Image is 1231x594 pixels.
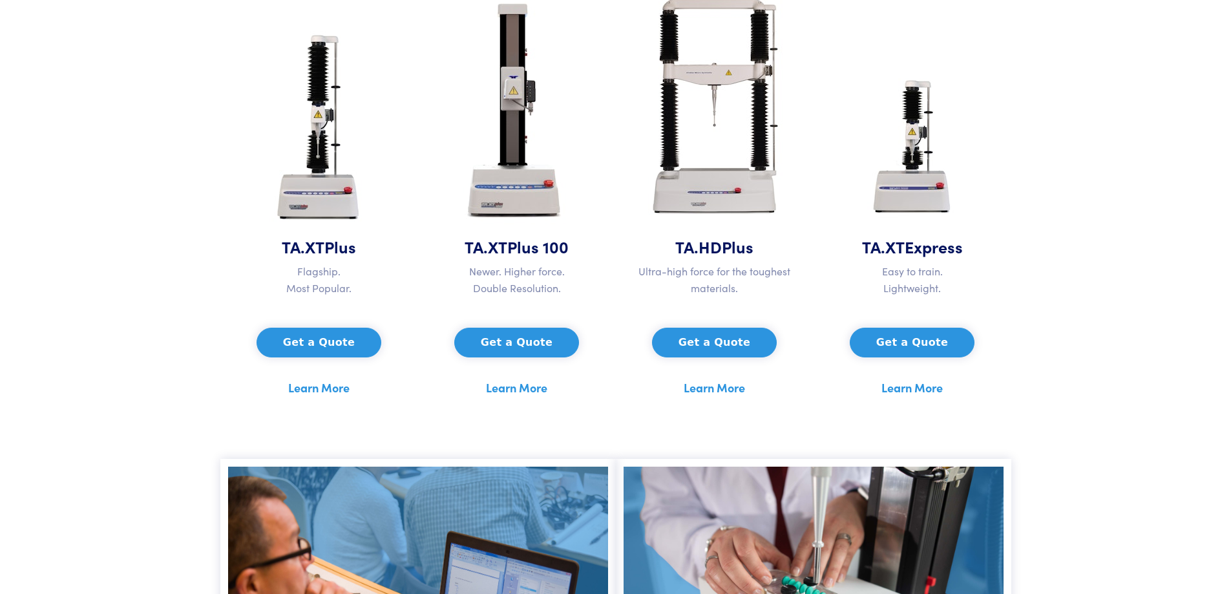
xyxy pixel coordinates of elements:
[821,235,1004,258] h5: TA.XT
[821,263,1004,296] p: Easy to train. Lightweight.
[624,263,806,296] p: Ultra-high force for the toughest materials.
[507,235,569,258] span: Plus 100
[426,235,608,258] h5: TA.XT
[324,235,356,258] span: Plus
[905,235,963,258] span: Express
[881,378,943,398] a: Learn More
[850,328,974,357] button: Get a Quote
[288,378,350,398] a: Learn More
[426,263,608,296] p: Newer. Higher force. Double Resolution.
[486,378,547,398] a: Learn More
[257,328,381,357] button: Get a Quote
[454,328,579,357] button: Get a Quote
[624,235,806,258] h5: TA.HD
[722,235,753,258] span: Plus
[258,25,379,235] img: ta-xt-plus-analyzer.jpg
[684,378,745,398] a: Learn More
[857,58,968,235] img: ta-xt-express-analyzer.jpg
[228,235,410,258] h5: TA.XT
[652,328,777,357] button: Get a Quote
[228,263,410,296] p: Flagship. Most Popular.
